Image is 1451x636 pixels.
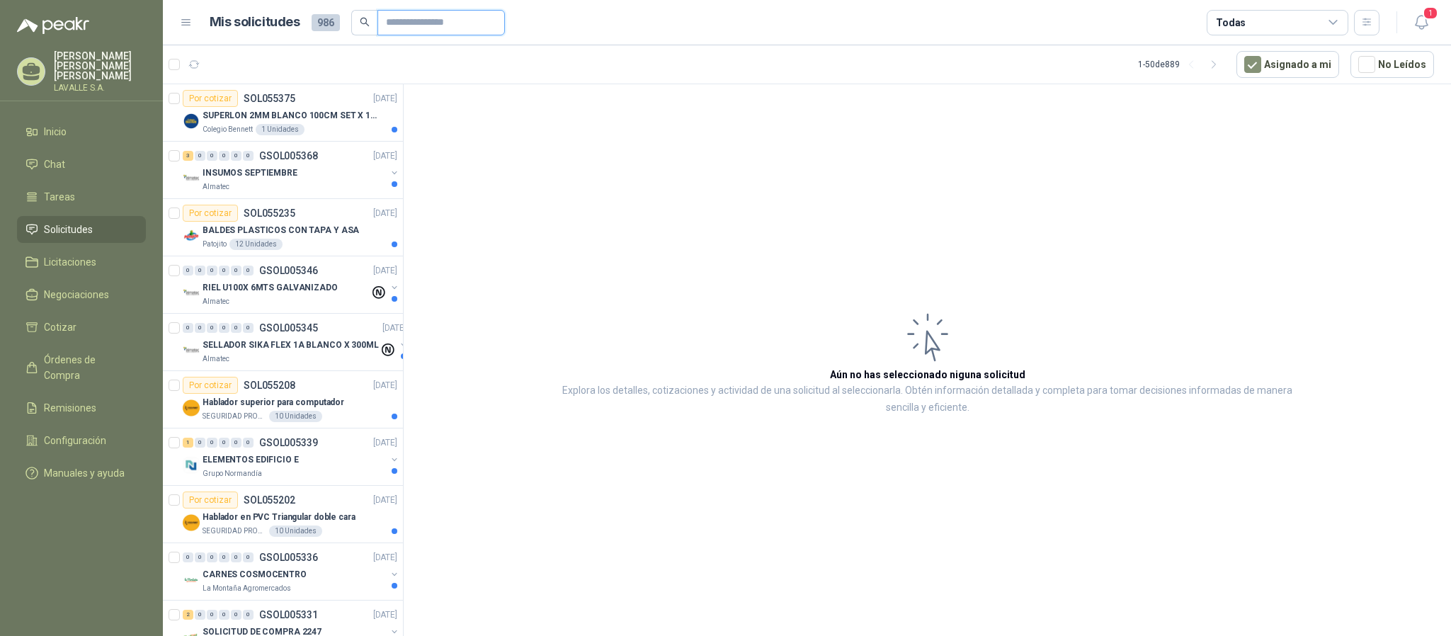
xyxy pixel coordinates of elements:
[17,427,146,454] a: Configuración
[54,51,146,81] p: [PERSON_NAME] [PERSON_NAME] [PERSON_NAME]
[269,526,322,537] div: 10 Unidades
[195,438,205,448] div: 0
[44,157,65,172] span: Chat
[44,352,132,383] span: Órdenes de Compra
[231,323,241,333] div: 0
[207,151,217,161] div: 0
[373,436,397,450] p: [DATE]
[183,610,193,620] div: 2
[54,84,146,92] p: LAVALLE S.A.
[243,610,254,620] div: 0
[17,151,146,178] a: Chat
[44,400,96,416] span: Remisiones
[373,264,397,278] p: [DATE]
[231,266,241,276] div: 0
[373,608,397,622] p: [DATE]
[183,266,193,276] div: 0
[183,399,200,416] img: Company Logo
[203,109,379,123] p: SUPERLON 2MM BLANCO 100CM SET X 150 METROS
[312,14,340,31] span: 986
[207,266,217,276] div: 0
[259,438,318,448] p: GSOL005339
[17,216,146,243] a: Solicitudes
[203,181,229,193] p: Almatec
[195,610,205,620] div: 0
[183,323,193,333] div: 0
[183,572,200,589] img: Company Logo
[373,379,397,392] p: [DATE]
[219,266,229,276] div: 0
[203,296,229,307] p: Almatec
[373,494,397,507] p: [DATE]
[1216,15,1246,30] div: Todas
[183,113,200,130] img: Company Logo
[17,183,146,210] a: Tareas
[17,118,146,145] a: Inicio
[203,568,307,581] p: CARNES COSMOCENTRO
[17,314,146,341] a: Cotizar
[183,262,400,307] a: 0 0 0 0 0 0 GSOL005346[DATE] Company LogoRIEL U100X 6MTS GALVANIZADOAlmatec
[243,552,254,562] div: 0
[256,124,305,135] div: 1 Unidades
[183,457,200,474] img: Company Logo
[1409,10,1434,35] button: 1
[203,396,344,409] p: Hablador superior para computador
[203,453,299,467] p: ELEMENTOS EDIFICIO E
[1350,51,1434,78] button: No Leídos
[195,552,205,562] div: 0
[269,411,322,422] div: 10 Unidades
[244,93,295,103] p: SOL055375
[1236,51,1339,78] button: Asignado a mi
[207,323,217,333] div: 0
[203,166,297,180] p: INSUMOS SEPTIEMBRE
[183,319,409,365] a: 0 0 0 0 0 0 GSOL005345[DATE] Company LogoSELLADOR SIKA FLEX 1A BLANCO X 300MLAlmatec
[17,394,146,421] a: Remisiones
[203,281,338,295] p: RIEL U100X 6MTS GALVANIZADO
[210,12,300,33] h1: Mis solicitudes
[163,199,403,256] a: Por cotizarSOL055235[DATE] Company LogoBALDES PLASTICOS CON TAPA Y ASAPatojito12 Unidades
[183,90,238,107] div: Por cotizar
[1138,53,1225,76] div: 1 - 50 de 889
[243,266,254,276] div: 0
[183,205,238,222] div: Por cotizar
[44,433,106,448] span: Configuración
[183,342,200,359] img: Company Logo
[243,323,254,333] div: 0
[373,92,397,106] p: [DATE]
[203,511,355,524] p: Hablador en PVC Triangular doble cara
[259,323,318,333] p: GSOL005345
[203,339,379,352] p: SELLADOR SIKA FLEX 1A BLANCO X 300ML
[183,438,193,448] div: 1
[44,124,67,140] span: Inicio
[373,149,397,163] p: [DATE]
[195,151,205,161] div: 0
[203,411,266,422] p: SEGURIDAD PROVISER LTDA
[259,151,318,161] p: GSOL005368
[44,189,75,205] span: Tareas
[183,434,400,479] a: 1 0 0 0 0 0 GSOL005339[DATE] Company LogoELEMENTOS EDIFICIO EGrupo Normandía
[163,371,403,428] a: Por cotizarSOL055208[DATE] Company LogoHablador superior para computadorSEGURIDAD PROVISER LTDA10...
[382,322,406,335] p: [DATE]
[195,323,205,333] div: 0
[231,610,241,620] div: 0
[183,549,400,594] a: 0 0 0 0 0 0 GSOL005336[DATE] Company LogoCARNES COSMOCENTROLa Montaña Agromercados
[244,380,295,390] p: SOL055208
[229,239,283,250] div: 12 Unidades
[219,552,229,562] div: 0
[243,438,254,448] div: 0
[207,610,217,620] div: 0
[183,285,200,302] img: Company Logo
[44,254,96,270] span: Licitaciones
[203,224,359,237] p: BALDES PLASTICOS CON TAPA Y ASA
[183,147,400,193] a: 3 0 0 0 0 0 GSOL005368[DATE] Company LogoINSUMOS SEPTIEMBREAlmatec
[44,465,125,481] span: Manuales y ayuda
[183,514,200,531] img: Company Logo
[203,468,262,479] p: Grupo Normandía
[244,208,295,218] p: SOL055235
[183,151,193,161] div: 3
[360,17,370,27] span: search
[203,526,266,537] p: SEGURIDAD PROVISER LTDA
[183,227,200,244] img: Company Logo
[231,151,241,161] div: 0
[830,367,1025,382] h3: Aún no has seleccionado niguna solicitud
